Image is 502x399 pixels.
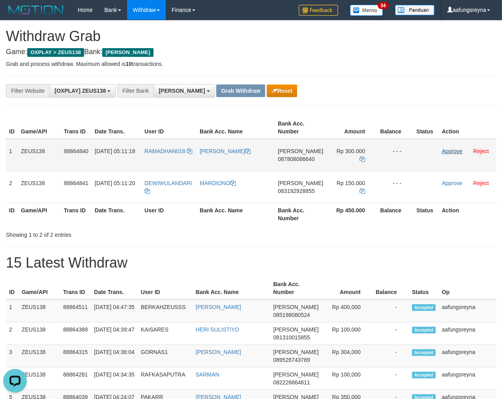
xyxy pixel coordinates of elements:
[60,277,91,300] th: Trans ID
[144,180,192,186] span: DEWIWULANDARI
[91,322,137,345] td: [DATE] 04:39:47
[6,171,18,203] td: 2
[377,171,413,203] td: - - -
[322,345,373,367] td: Rp 304,000
[350,5,383,16] img: Button%20Memo.svg
[19,322,60,345] td: ZEUS138
[273,371,318,378] span: [PERSON_NAME]
[275,203,326,225] th: Bank Acc. Number
[6,300,19,322] td: 1
[154,84,215,97] button: [PERSON_NAME]
[439,367,496,390] td: aafungsreyna
[439,345,496,367] td: aafungsreyna
[3,3,27,27] button: Open LiveChat chat widget
[278,148,323,154] span: [PERSON_NAME]
[377,139,413,171] td: - - -
[102,48,153,57] span: [PERSON_NAME]
[373,300,409,322] td: -
[6,203,18,225] th: ID
[439,203,496,225] th: Action
[6,255,496,271] h1: 15 Latest Withdraw
[273,349,318,355] span: [PERSON_NAME]
[6,4,66,16] img: MOTION_logo.png
[278,180,323,186] span: [PERSON_NAME]
[60,367,91,390] td: 88864281
[278,188,315,194] span: Copy 083192928855 to clipboard
[19,367,60,390] td: ZEUS138
[138,322,193,345] td: KAISARES
[273,379,310,386] span: Copy 082226664611 to clipboard
[439,116,496,139] th: Action
[326,116,377,139] th: Amount
[91,345,137,367] td: [DATE] 04:36:04
[273,312,310,318] span: Copy 085198080524 to clipboard
[439,300,496,322] td: aafungsreyna
[18,171,61,203] td: ZEUS138
[18,139,61,171] td: ZEUS138
[196,304,241,310] a: [PERSON_NAME]
[138,345,193,367] td: GORNAS1
[337,148,365,154] span: Rp 300.000
[92,116,141,139] th: Date Trans.
[144,148,192,154] a: RAMADHAN018
[373,345,409,367] td: -
[193,277,270,300] th: Bank Acc. Name
[64,148,88,154] span: 88864840
[322,367,373,390] td: Rp 100,000
[6,60,496,68] p: Grab and process withdraw. Maximum allowed is transactions.
[395,5,435,15] img: panduan.png
[138,300,193,322] td: BERKAHZEUSSS
[373,322,409,345] td: -
[6,139,18,171] td: 1
[267,84,297,97] button: Reset
[6,277,19,300] th: ID
[6,322,19,345] td: 2
[273,304,318,310] span: [PERSON_NAME]
[141,203,197,225] th: User ID
[19,300,60,322] td: ZEUS138
[373,277,409,300] th: Balance
[473,180,489,186] a: Reject
[64,180,88,186] span: 88864841
[54,88,106,94] span: [OXPLAY] ZEUS138
[412,327,436,333] span: Accepted
[117,84,154,97] div: Filter Bank
[326,203,377,225] th: Rp 450.000
[91,300,137,322] td: [DATE] 04:47:35
[91,367,137,390] td: [DATE] 04:34:35
[377,116,413,139] th: Balance
[270,277,322,300] th: Bank Acc. Number
[138,277,193,300] th: User ID
[412,304,436,311] span: Accepted
[439,277,496,300] th: Op
[273,357,310,363] span: Copy 089526743789 to clipboard
[126,61,132,67] strong: 10
[141,116,197,139] th: User ID
[200,148,251,154] a: [PERSON_NAME]
[95,148,135,154] span: [DATE] 05:11:18
[273,326,318,333] span: [PERSON_NAME]
[91,277,137,300] th: Date Trans.
[322,322,373,345] td: Rp 100,000
[19,345,60,367] td: ZEUS138
[322,300,373,322] td: Rp 400,000
[95,180,135,186] span: [DATE] 05:11:20
[61,116,92,139] th: Trans ID
[216,84,265,97] button: Grab Withdraw
[6,116,18,139] th: ID
[413,203,438,225] th: Status
[299,5,338,16] img: Feedback.jpg
[377,203,413,225] th: Balance
[19,277,60,300] th: Game/API
[60,322,91,345] td: 88864389
[49,84,116,97] button: [OXPLAY] ZEUS138
[360,156,365,162] a: Copy 300000 to clipboard
[360,188,365,194] a: Copy 150000 to clipboard
[60,300,91,322] td: 88864511
[442,148,463,154] a: Approve
[373,367,409,390] td: -
[412,372,436,378] span: Accepted
[196,371,219,378] a: SARMAN
[144,180,192,194] a: DEWIWULANDARI
[409,277,439,300] th: Status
